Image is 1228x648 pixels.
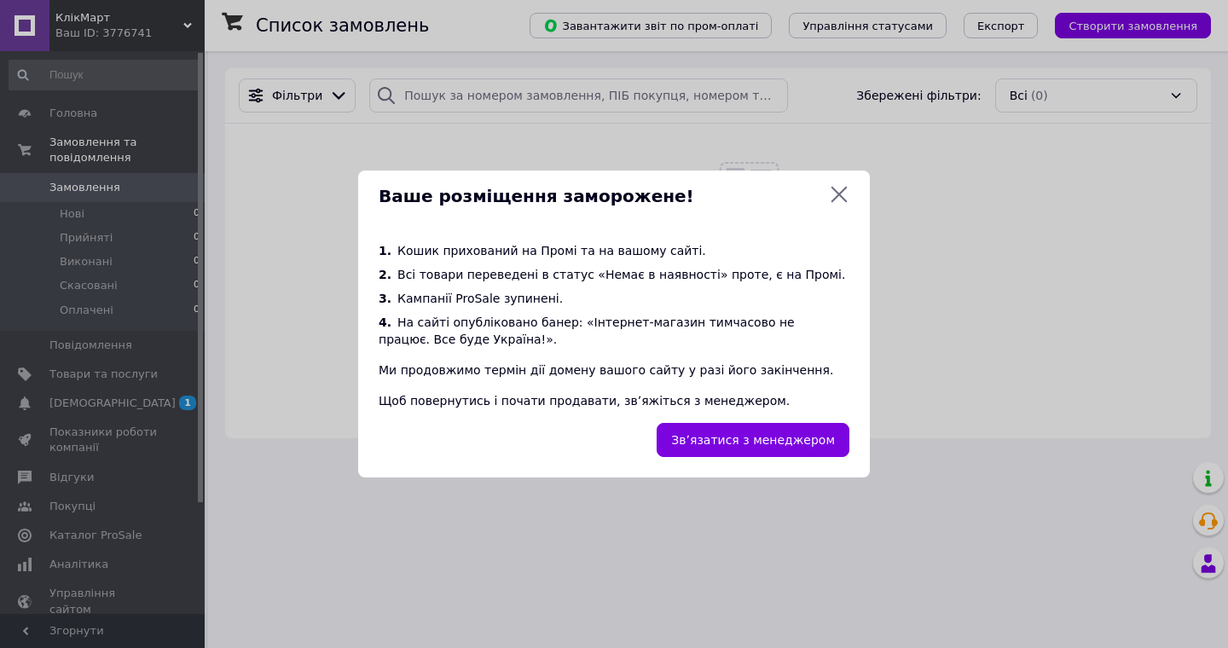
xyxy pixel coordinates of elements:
div: На сайті опубліковано банер: «Інтернет-магазин тимчасово не працює. Все буде Україна!». [379,314,849,348]
div: Кампанії ProSale зупинені. [379,290,849,307]
span: 1. [379,244,391,257]
div: Кошик прихований на Промі та на вашому сайті. [379,242,849,259]
span: 3. [379,292,391,305]
span: 4. [379,315,391,329]
div: Всі товари переведені в статус «Немає в наявності» проте, є на Промі. [379,266,849,283]
span: 2. [379,268,391,281]
a: Звʼязатися з менеджером [657,423,849,457]
div: Щоб повернутись і почати продавати, звʼяжіться з менеджером. [379,392,849,409]
div: Ми продовжимо термін дії домену вашого сайту у разі його закінчення. [379,362,849,379]
span: Ваше розміщення заморожене! [379,184,822,209]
